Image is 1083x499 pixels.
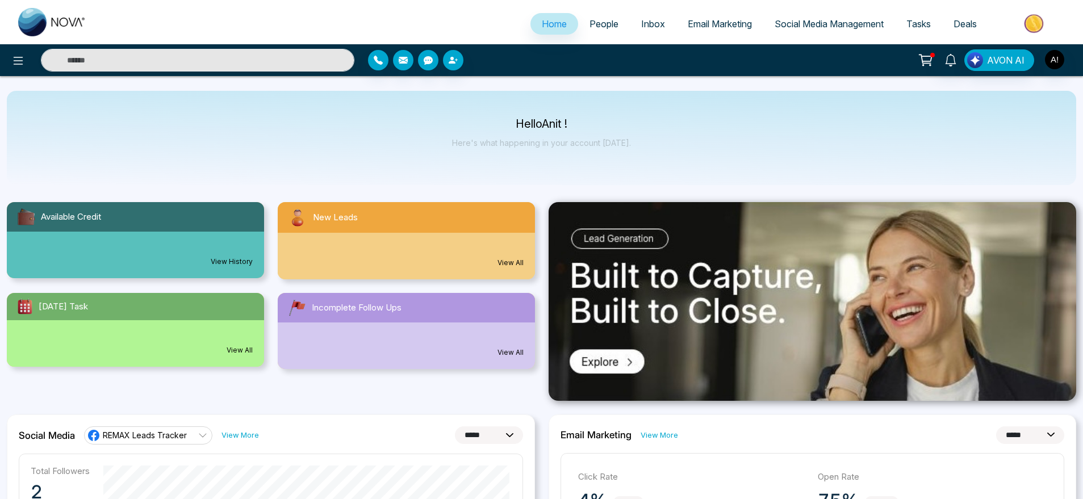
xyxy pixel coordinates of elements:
[641,18,665,30] span: Inbox
[589,18,618,30] span: People
[775,18,884,30] span: Social Media Management
[312,301,402,315] span: Incomplete Follow Ups
[313,211,358,224] span: New Leads
[18,8,86,36] img: Nova CRM Logo
[452,119,631,129] p: Hello Anit !
[41,211,101,224] span: Available Credit
[221,430,259,441] a: View More
[578,471,807,484] p: Click Rate
[641,430,678,441] a: View More
[818,471,1047,484] p: Open Rate
[688,18,752,30] span: Email Marketing
[19,430,75,441] h2: Social Media
[964,49,1034,71] button: AVON AI
[954,18,977,30] span: Deals
[103,430,187,441] span: REMAX Leads Tracker
[763,13,895,35] a: Social Media Management
[287,297,307,318] img: followUps.svg
[561,429,632,441] h2: Email Marketing
[630,13,676,35] a: Inbox
[497,347,524,358] a: View All
[542,18,567,30] span: Home
[271,293,542,369] a: Incomplete Follow UpsView All
[211,257,253,267] a: View History
[271,202,542,279] a: New LeadsView All
[942,13,988,35] a: Deals
[227,345,253,355] a: View All
[16,207,36,227] img: availableCredit.svg
[530,13,578,35] a: Home
[1045,50,1064,69] img: User Avatar
[987,53,1025,67] span: AVON AI
[906,18,931,30] span: Tasks
[287,207,308,228] img: newLeads.svg
[967,52,983,68] img: Lead Flow
[994,11,1076,36] img: Market-place.gif
[578,13,630,35] a: People
[497,258,524,268] a: View All
[549,202,1077,401] img: .
[452,138,631,148] p: Here's what happening in your account [DATE].
[39,300,88,313] span: [DATE] Task
[16,297,34,316] img: todayTask.svg
[676,13,763,35] a: Email Marketing
[895,13,942,35] a: Tasks
[31,466,90,476] p: Total Followers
